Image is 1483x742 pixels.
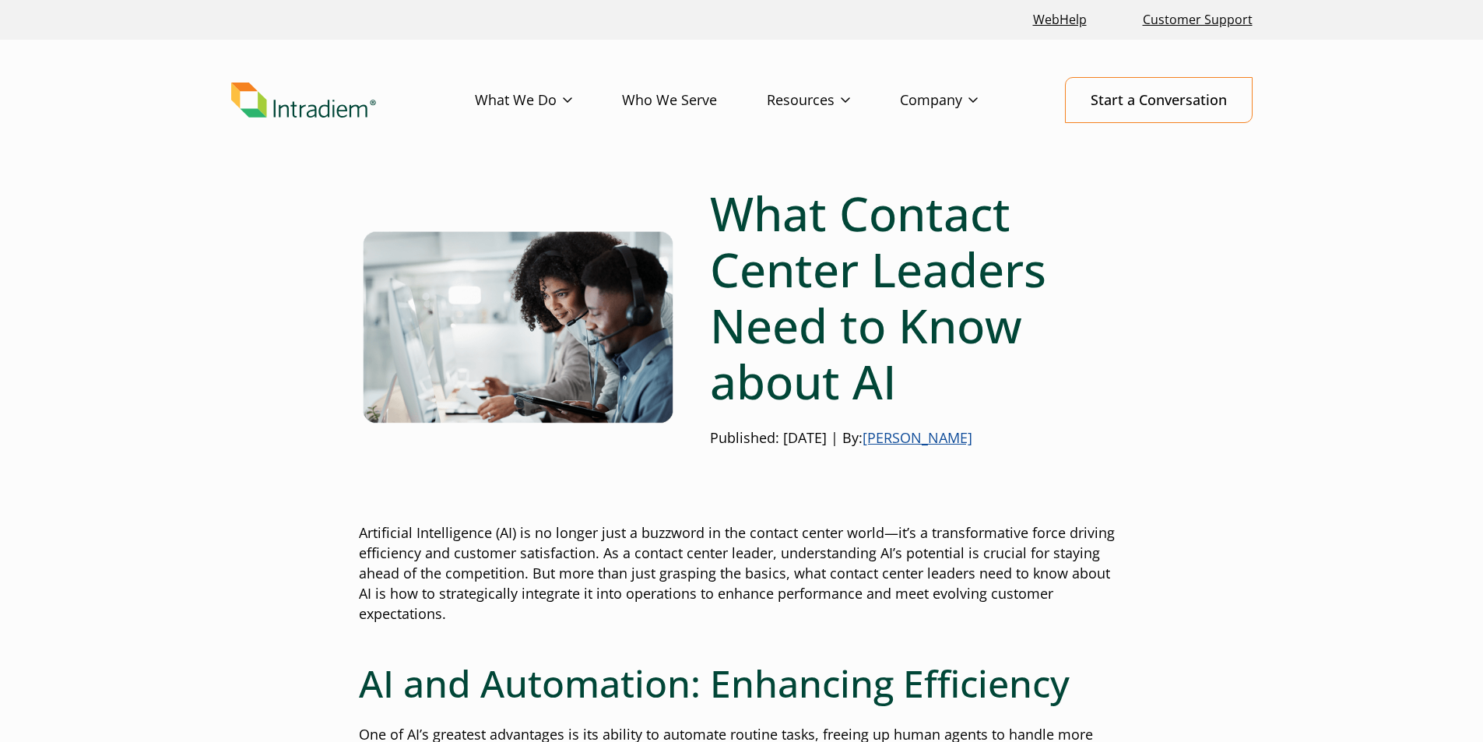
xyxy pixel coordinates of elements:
a: Who We Serve [622,78,767,123]
a: Start a Conversation [1065,77,1253,123]
h2: AI and Automation: Enhancing Efficiency [359,661,1125,706]
a: What We Do [475,78,622,123]
h1: What Contact Center Leaders Need to Know about AI [710,185,1125,410]
a: Resources [767,78,900,123]
p: Artificial Intelligence (AI) is no longer just a buzzword in the contact center world—it’s a tran... [359,523,1125,624]
a: Link opens in a new window [1027,3,1093,37]
a: Link to homepage of Intradiem [231,83,475,118]
a: Customer Support [1137,3,1259,37]
a: [PERSON_NAME] [863,428,972,447]
a: Company [900,78,1028,123]
p: Published: [DATE] | By: [710,428,1125,448]
img: Intradiem [231,83,376,118]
